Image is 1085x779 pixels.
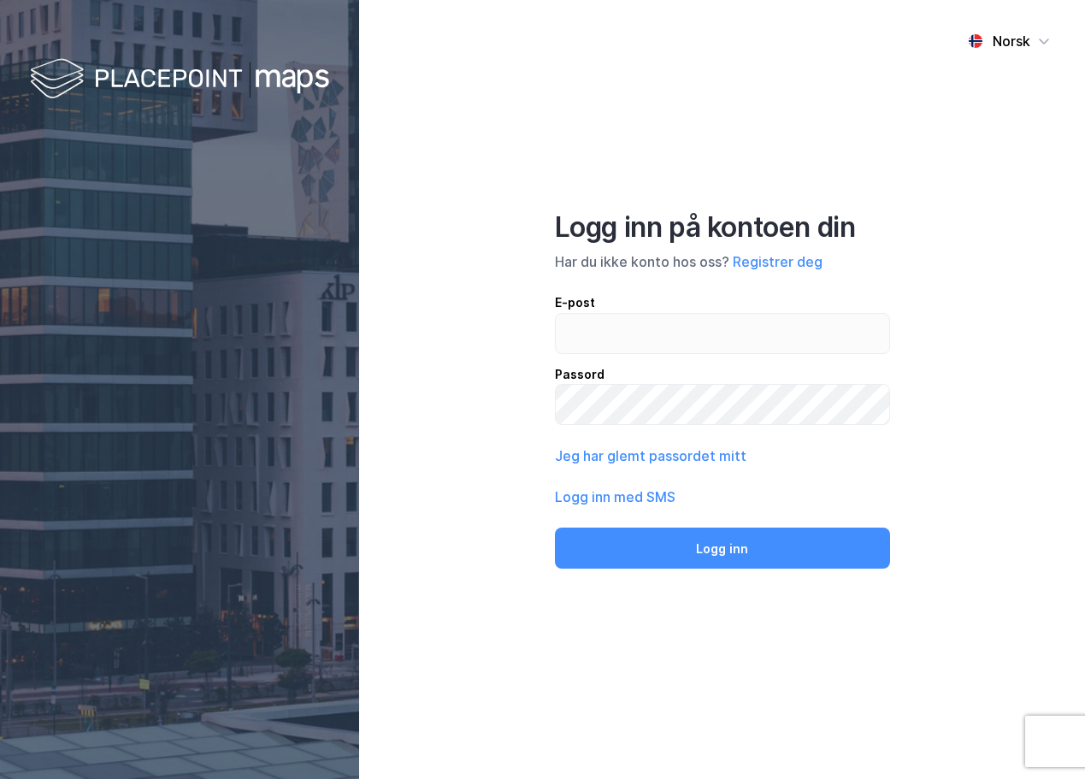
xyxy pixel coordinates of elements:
button: Registrer deg [733,251,823,272]
div: Passord [555,364,890,385]
img: logo-white.f07954bde2210d2a523dddb988cd2aa7.svg [30,55,329,105]
div: Har du ikke konto hos oss? [555,251,890,272]
div: Logg inn på kontoen din [555,210,890,245]
div: E-post [555,292,890,313]
button: Logg inn med SMS [555,487,675,507]
button: Logg inn [555,528,890,569]
button: Jeg har glemt passordet mitt [555,446,746,466]
div: Norsk [993,31,1030,51]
